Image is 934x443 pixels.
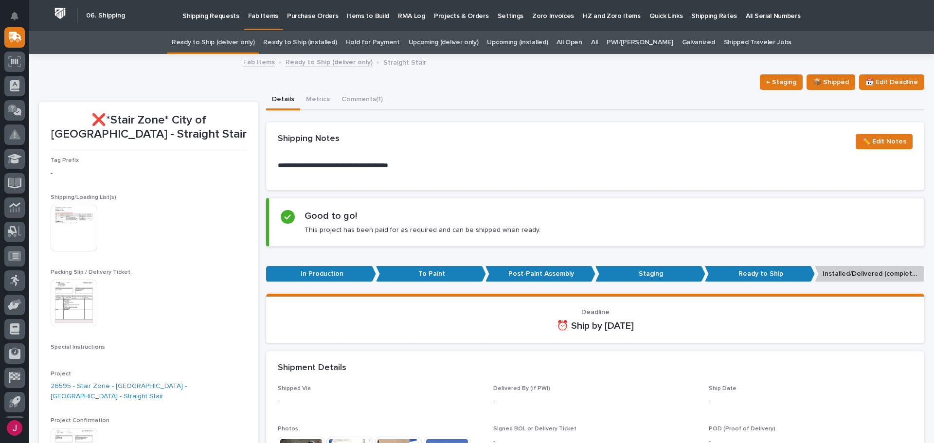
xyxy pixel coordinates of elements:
[51,269,130,275] span: Packing Slip / Delivery Ticket
[266,266,376,282] p: In Production
[862,136,906,147] span: ✏️ Edit Notes
[51,4,69,22] img: Workspace Logo
[493,386,550,391] span: Delivered By (if PWI)
[278,363,346,373] h2: Shipment Details
[51,371,71,377] span: Project
[51,195,116,200] span: Shipping/Loading List(s)
[305,226,540,234] p: This project has been paid for as required and can be shipped when ready.
[263,31,337,54] a: Ready to Ship (installed)
[595,266,705,282] p: Staging
[266,90,300,110] button: Details
[278,320,913,332] p: ⏰ Ship by [DATE]
[305,210,357,222] h2: Good to go!
[766,76,796,88] span: ← Staging
[760,74,803,90] button: ← Staging
[581,309,610,316] span: Deadline
[865,76,918,88] span: 📆 Edit Deadline
[807,74,855,90] button: 📦 Shipped
[859,74,924,90] button: 📆 Edit Deadline
[12,12,25,27] div: Notifications
[243,56,275,67] a: Fab Items
[278,396,482,406] p: -
[591,31,598,54] a: All
[278,426,298,432] span: Photos
[493,426,576,432] span: Signed BOL or Delivery Ticket
[336,90,389,110] button: Comments (1)
[51,168,247,178] p: -
[709,426,775,432] span: POD (Proof of Delivery)
[51,418,109,424] span: Project Confirmation
[607,31,673,54] a: PWI/[PERSON_NAME]
[724,31,792,54] a: Shipped Traveler Jobs
[51,113,247,142] p: ❌*Stair Zone* City of [GEOGRAPHIC_DATA] - Straight Stair
[4,6,25,26] button: Notifications
[682,31,715,54] a: Galvanized
[709,386,736,391] span: Ship Date
[4,418,25,438] button: users-avatar
[709,396,913,406] p: -
[409,31,479,54] a: Upcoming (deliver only)
[346,31,400,54] a: Hold for Payment
[51,381,247,402] a: 26595 - Stair Zone - [GEOGRAPHIC_DATA] - [GEOGRAPHIC_DATA] - Straight Stair
[286,56,373,67] a: Ready to Ship (deliver only)
[51,158,79,163] span: Tag Prefix
[86,12,125,20] h2: 06. Shipping
[172,31,254,54] a: Ready to Ship (deliver only)
[485,266,595,282] p: Post-Paint Assembly
[376,266,486,282] p: To Paint
[856,134,913,149] button: ✏️ Edit Notes
[383,56,426,67] p: Straight Stair
[813,76,849,88] span: 📦 Shipped
[493,396,697,406] p: -
[51,344,105,350] span: Special Instructions
[487,31,548,54] a: Upcoming (installed)
[278,134,340,144] h2: Shipping Notes
[705,266,815,282] p: Ready to Ship
[300,90,336,110] button: Metrics
[278,386,311,391] span: Shipped Via
[815,266,925,282] p: Installed/Delivered (completely done)
[557,31,582,54] a: All Open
